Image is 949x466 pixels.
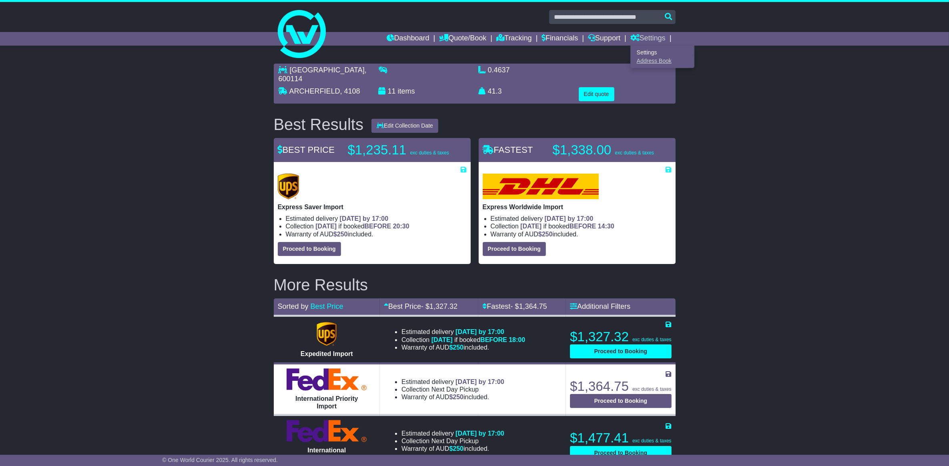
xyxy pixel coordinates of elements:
[570,329,671,345] p: $1,327.32
[453,394,463,400] span: 250
[340,215,389,222] span: [DATE] by 17:00
[295,395,358,410] span: International Priority Import
[509,336,525,343] span: 18:00
[387,32,429,46] a: Dashboard
[632,386,671,392] span: exc duties & taxes
[519,302,547,310] span: 1,364.75
[278,302,309,310] span: Sorted by
[337,231,348,238] span: 250
[278,145,335,155] span: BEST PRICE
[301,350,353,357] span: Expedited Import
[279,66,367,83] span: , 600114
[287,368,367,391] img: FedEx Express: International Priority Import
[431,386,479,393] span: Next Day Pickup
[371,119,438,133] button: Edit Collection Date
[301,447,352,461] span: International Economy Import
[278,242,341,256] button: Proceed to Booking
[401,430,504,437] li: Estimated delivery
[315,223,337,230] span: [DATE]
[520,223,542,230] span: [DATE]
[630,46,694,68] div: Quote/Book
[453,445,463,452] span: 250
[553,142,654,158] p: $1,338.00
[632,438,671,444] span: exc duties & taxes
[401,344,525,351] li: Warranty of AUD included.
[290,66,365,74] span: [GEOGRAPHIC_DATA]
[488,87,502,95] span: 41.3
[340,87,360,95] span: , 4108
[615,150,654,156] span: exc duties & taxes
[570,223,596,230] span: BEFORE
[449,445,464,452] span: $
[315,223,409,230] span: if booked
[588,32,620,46] a: Support
[439,32,486,46] a: Quote/Book
[631,57,694,66] a: Address Book
[483,242,546,256] button: Proceed to Booking
[401,437,504,445] li: Collection
[570,378,671,394] p: $1,364.75
[388,87,396,95] span: 11
[570,344,671,358] button: Proceed to Booking
[598,223,614,230] span: 14:30
[570,394,671,408] button: Proceed to Booking
[287,420,367,442] img: FedEx Express: International Economy Import
[632,337,671,342] span: exc duties & taxes
[401,328,525,336] li: Estimated delivery
[270,116,368,133] div: Best Results
[542,231,553,238] span: 250
[488,66,510,74] span: 0.4637
[570,430,671,446] p: $1,477.41
[278,174,299,199] img: UPS (new): Express Saver Import
[365,223,391,230] span: BEFORE
[482,302,547,310] a: Fastest- $1,364.75
[579,87,614,101] button: Edit quote
[480,336,507,343] span: BEFORE
[542,32,578,46] a: Financials
[570,302,630,310] a: Additional Filters
[483,174,599,199] img: DHL: Express Worldwide Import
[449,344,464,351] span: $
[453,344,463,351] span: 250
[511,302,547,310] span: - $
[393,223,409,230] span: 20:30
[398,87,415,95] span: items
[286,222,467,230] li: Collection
[384,302,457,310] a: Best Price- $1,327.32
[491,222,672,230] li: Collection
[286,230,467,238] li: Warranty of AUD included.
[431,336,453,343] span: [DATE]
[483,203,672,211] p: Express Worldwide Import
[431,438,479,444] span: Next Day Pickup
[449,394,464,400] span: $
[431,336,525,343] span: if booked
[429,302,457,310] span: 1,327.32
[455,328,504,335] span: [DATE] by 17:00
[401,393,504,401] li: Warranty of AUD included.
[162,457,278,463] span: © One World Courier 2025. All rights reserved.
[491,230,672,238] li: Warranty of AUD included.
[274,276,676,294] h2: More Results
[289,87,340,95] span: ARCHERFIELD
[631,48,694,57] a: Settings
[421,302,457,310] span: - $
[401,378,504,386] li: Estimated delivery
[348,142,449,158] p: $1,235.11
[545,215,594,222] span: [DATE] by 17:00
[401,386,504,393] li: Collection
[455,430,504,437] span: [DATE] by 17:00
[496,32,532,46] a: Tracking
[410,150,449,156] span: exc duties & taxes
[483,145,533,155] span: FASTEST
[538,231,553,238] span: $
[286,215,467,222] li: Estimated delivery
[317,322,337,346] img: UPS (new): Expedited Import
[570,446,671,460] button: Proceed to Booking
[455,378,504,385] span: [DATE] by 17:00
[520,223,614,230] span: if booked
[311,302,343,310] a: Best Price
[333,231,348,238] span: $
[401,445,504,452] li: Warranty of AUD included.
[401,336,525,344] li: Collection
[630,32,666,46] a: Settings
